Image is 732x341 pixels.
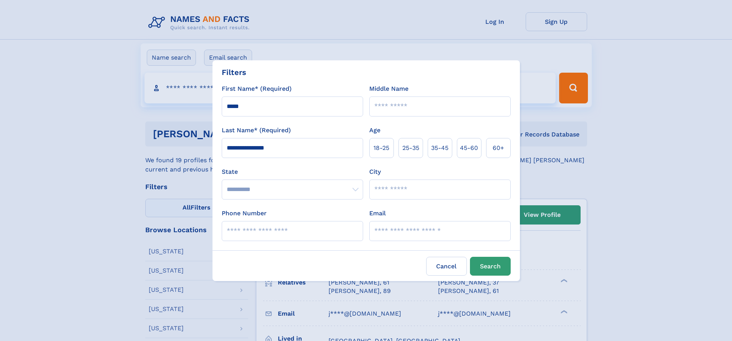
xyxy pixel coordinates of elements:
[222,67,246,78] div: Filters
[222,209,267,218] label: Phone Number
[470,257,511,276] button: Search
[222,84,292,93] label: First Name* (Required)
[369,84,408,93] label: Middle Name
[426,257,467,276] label: Cancel
[369,126,380,135] label: Age
[222,167,363,176] label: State
[222,126,291,135] label: Last Name* (Required)
[460,143,478,153] span: 45‑60
[373,143,389,153] span: 18‑25
[402,143,419,153] span: 25‑35
[369,209,386,218] label: Email
[369,167,381,176] label: City
[493,143,504,153] span: 60+
[431,143,448,153] span: 35‑45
